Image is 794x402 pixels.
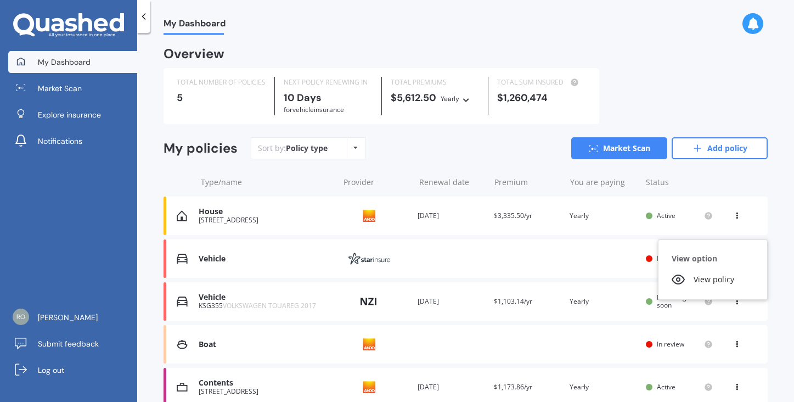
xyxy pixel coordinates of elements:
[38,57,91,68] span: My Dashboard
[38,312,98,323] span: [PERSON_NAME]
[38,109,101,120] span: Explore insurance
[8,359,137,381] a: Log out
[342,248,397,269] img: Star Insure
[657,254,684,263] span: In review
[441,93,459,104] div: Yearly
[419,177,486,188] div: Renewal date
[38,83,82,94] span: Market Scan
[8,51,137,73] a: My Dashboard
[418,296,485,307] div: [DATE]
[8,306,137,328] a: [PERSON_NAME]
[8,104,137,126] a: Explore insurance
[570,177,637,188] div: You are paying
[494,382,532,392] span: $1,173.86/yr
[571,137,667,159] a: Market Scan
[177,92,266,103] div: 5
[38,136,82,147] span: Notifications
[199,340,333,349] div: Boat
[8,77,137,99] a: Market Scan
[342,205,397,226] img: Ando
[177,77,266,88] div: TOTAL NUMBER OF POLICIES
[177,253,188,264] img: Vehicle
[418,382,485,393] div: [DATE]
[646,177,713,188] div: Status
[177,210,187,221] img: House
[284,91,322,104] b: 10 Days
[177,296,188,307] img: Vehicle
[199,388,333,395] div: [STREET_ADDRESS]
[570,296,637,307] div: Yearly
[199,302,333,310] div: KSG355
[418,210,485,221] div: [DATE]
[391,92,480,104] div: $5,612.50
[497,92,586,103] div: $1,260,474
[494,211,532,220] span: $3,335.50/yr
[494,177,561,188] div: Premium
[284,77,373,88] div: NEXT POLICY RENEWING IN
[258,143,328,154] div: Sort by:
[8,130,137,152] a: Notifications
[164,18,226,33] span: My Dashboard
[494,297,532,306] span: $1,103.14/yr
[164,141,238,157] div: My policies
[164,48,224,59] div: Overview
[497,77,586,88] div: TOTAL SUM INSURED
[657,211,675,220] span: Active
[199,216,333,224] div: [STREET_ADDRESS]
[570,210,637,221] div: Yearly
[199,378,333,388] div: Contents
[657,382,675,392] span: Active
[38,365,64,376] span: Log out
[284,105,344,114] span: for Vehicle insurance
[177,382,188,393] img: Contents
[342,291,397,312] img: NZI
[391,77,480,88] div: TOTAL PREMIUMS
[199,254,333,264] div: Vehicle
[342,334,397,355] img: Ando
[13,309,29,325] img: a0454587613c54829f42223d625f1f64
[286,143,328,154] div: Policy type
[658,269,767,291] div: View policy
[342,377,397,398] img: Ando
[177,339,188,350] img: Boat
[223,301,316,310] span: VOLKSWAGEN TOUAREG 2017
[343,177,410,188] div: Provider
[199,293,333,302] div: Vehicle
[672,137,768,159] a: Add policy
[8,333,137,355] a: Submit feedback
[657,339,684,349] span: In review
[38,338,99,349] span: Submit feedback
[199,207,333,216] div: House
[658,249,767,269] div: View option
[657,293,686,310] span: Renewing soon
[201,177,335,188] div: Type/name
[570,382,637,393] div: Yearly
